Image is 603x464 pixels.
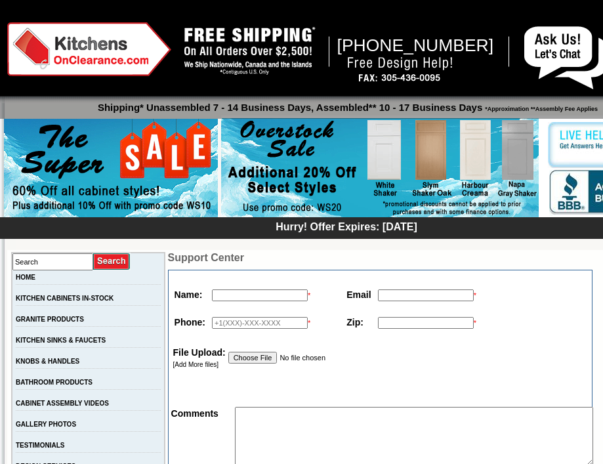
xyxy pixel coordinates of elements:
strong: Zip: [346,317,364,327]
strong: Email [346,289,371,300]
img: Kitchens on Clearance Logo [7,22,171,76]
span: [PHONE_NUMBER] [337,35,494,55]
a: CABINET ASSEMBLY VIDEOS [16,400,109,407]
strong: Comments [171,408,218,419]
span: *Approximation **Assembly Fee Applies [482,102,598,112]
a: KITCHEN CABINETS IN-STOCK [16,295,114,302]
a: KITCHEN SINKS & FAUCETS [16,337,106,344]
input: +1(XXX)-XXX-XXXX [212,317,308,329]
input: Submit [93,253,131,270]
strong: Phone: [175,317,205,327]
strong: File Upload: [173,347,226,358]
a: GALLERY PHOTOS [16,421,76,428]
a: [Add More files] [173,361,218,368]
td: Support Center [168,252,593,264]
a: TESTIMONIALS [16,442,64,449]
a: GRANITE PRODUCTS [16,316,84,323]
a: BATHROOM PRODUCTS [16,379,93,386]
strong: Name: [175,289,203,300]
a: HOME [16,274,35,281]
a: KNOBS & HANDLES [16,358,79,365]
